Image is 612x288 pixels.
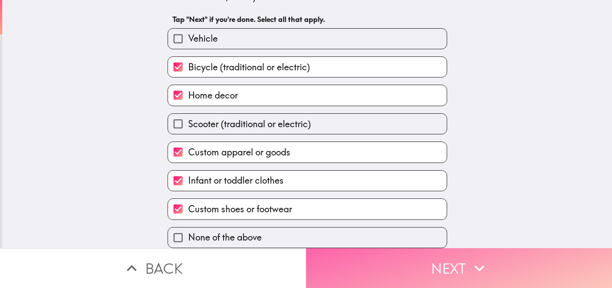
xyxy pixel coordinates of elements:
button: Custom shoes or footwear [168,199,447,219]
span: Bicycle (traditional or electric) [188,61,310,73]
span: Home decor [188,89,238,102]
button: Scooter (traditional or electric) [168,114,447,134]
span: Infant or toddler clothes [188,174,284,187]
span: Scooter (traditional or electric) [188,118,311,130]
button: Next [306,248,612,288]
button: Custom apparel or goods [168,142,447,162]
span: Vehicle [188,32,218,45]
button: Bicycle (traditional or electric) [168,57,447,77]
button: Home decor [168,85,447,105]
h6: Tap "Next" if you're done. Select all that apply. [172,14,442,24]
button: Vehicle [168,29,447,49]
span: Custom apparel or goods [188,146,290,159]
span: None of the above [188,231,262,244]
button: None of the above [168,228,447,248]
span: Custom shoes or footwear [188,203,292,215]
button: Infant or toddler clothes [168,171,447,191]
